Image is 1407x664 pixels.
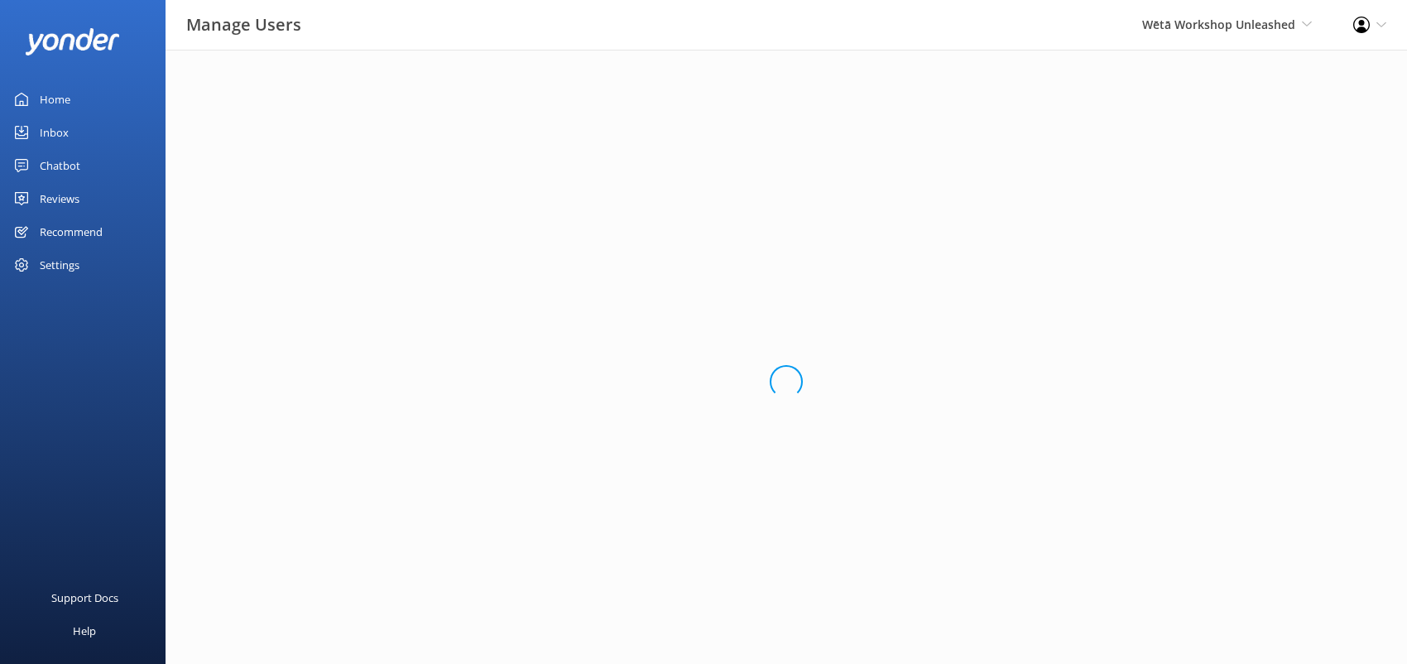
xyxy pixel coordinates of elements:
div: Home [40,83,70,116]
div: Recommend [40,215,103,248]
img: yonder-white-logo.png [25,28,120,55]
div: Help [73,614,96,647]
div: Inbox [40,116,69,149]
div: Settings [40,248,79,281]
div: Reviews [40,182,79,215]
div: Chatbot [40,149,80,182]
span: Wētā Workshop Unleashed [1142,17,1295,32]
div: Support Docs [51,581,118,614]
h3: Manage Users [186,12,301,38]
